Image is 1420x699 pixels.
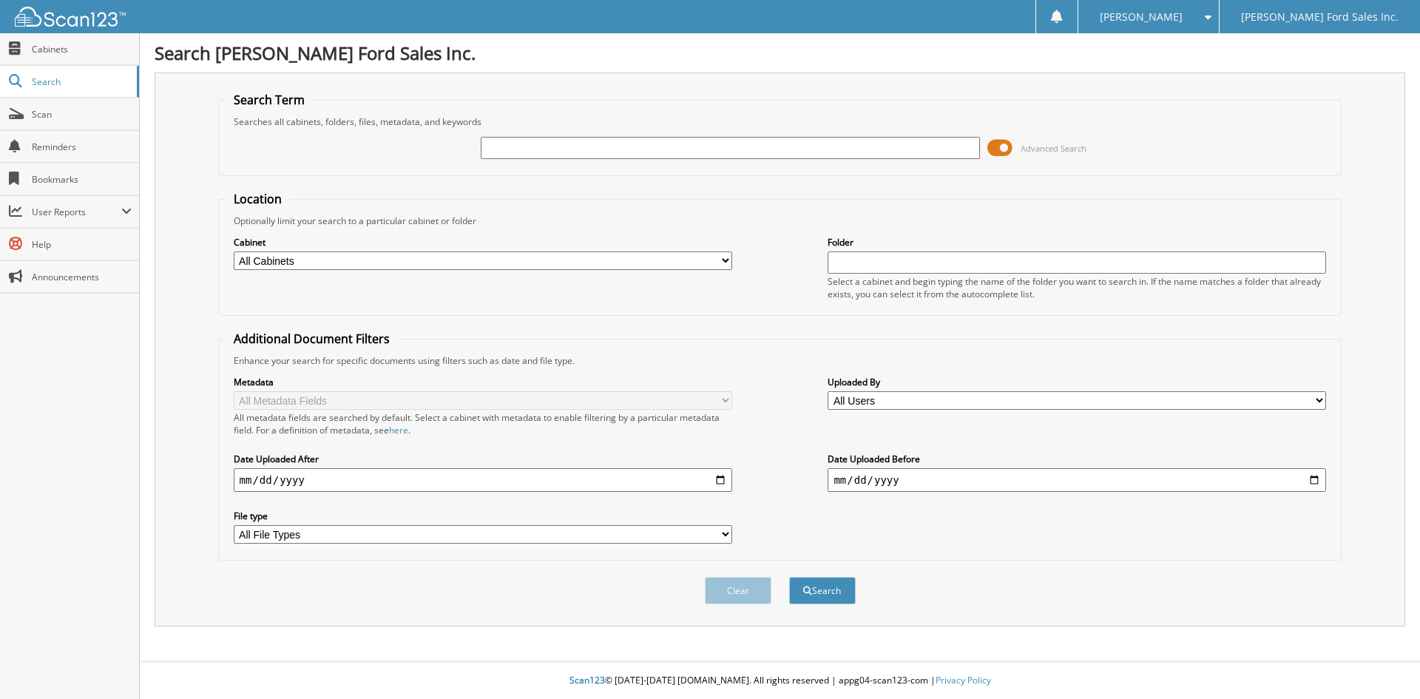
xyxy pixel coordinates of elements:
[389,424,408,436] a: here
[1021,143,1086,154] span: Advanced Search
[705,577,771,604] button: Clear
[32,141,132,153] span: Reminders
[936,674,991,686] a: Privacy Policy
[226,191,289,207] legend: Location
[32,108,132,121] span: Scan
[32,75,129,88] span: Search
[32,271,132,283] span: Announcements
[234,236,732,249] label: Cabinet
[234,411,732,436] div: All metadata fields are searched by default. Select a cabinet with metadata to enable filtering b...
[234,468,732,492] input: start
[828,376,1326,388] label: Uploaded By
[226,115,1334,128] div: Searches all cabinets, folders, files, metadata, and keywords
[226,92,312,108] legend: Search Term
[828,275,1326,300] div: Select a cabinet and begin typing the name of the folder you want to search in. If the name match...
[15,7,126,27] img: scan123-logo-white.svg
[226,354,1334,367] div: Enhance your search for specific documents using filters such as date and file type.
[140,663,1420,699] div: © [DATE]-[DATE] [DOMAIN_NAME]. All rights reserved | appg04-scan123-com |
[32,43,132,55] span: Cabinets
[789,577,856,604] button: Search
[234,453,732,465] label: Date Uploaded After
[32,206,121,218] span: User Reports
[32,173,132,186] span: Bookmarks
[234,510,732,522] label: File type
[155,41,1405,65] h1: Search [PERSON_NAME] Ford Sales Inc.
[828,468,1326,492] input: end
[569,674,605,686] span: Scan123
[828,453,1326,465] label: Date Uploaded Before
[234,376,732,388] label: Metadata
[226,331,397,347] legend: Additional Document Filters
[828,236,1326,249] label: Folder
[226,215,1334,227] div: Optionally limit your search to a particular cabinet or folder
[32,238,132,251] span: Help
[1100,13,1183,21] span: [PERSON_NAME]
[1241,13,1399,21] span: [PERSON_NAME] Ford Sales Inc.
